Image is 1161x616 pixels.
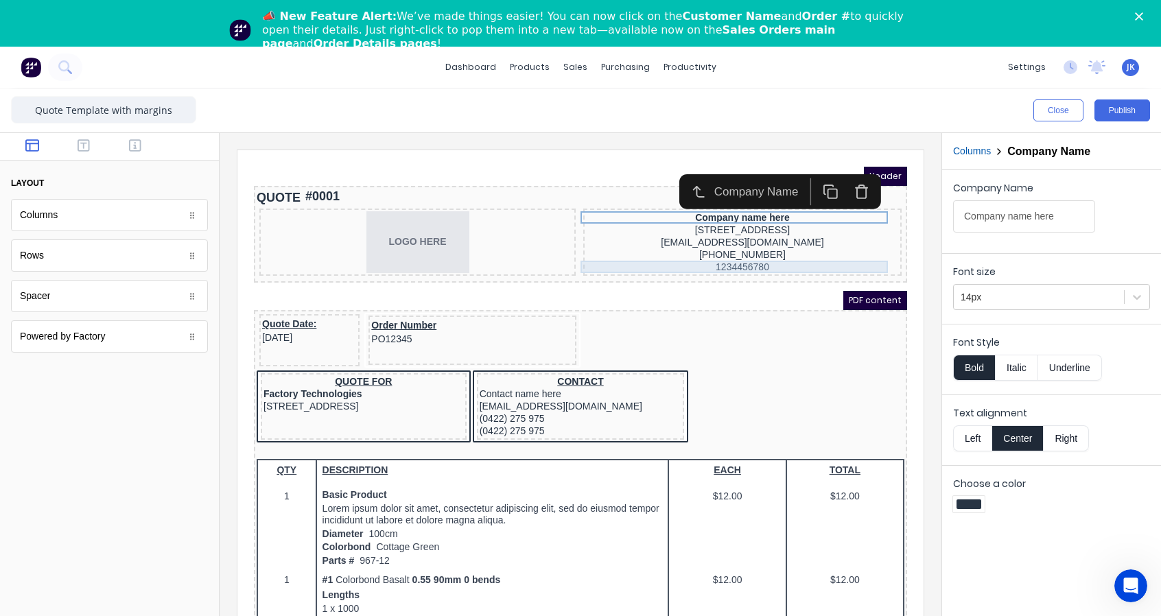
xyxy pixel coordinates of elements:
[953,425,992,451] button: Left
[429,12,460,39] button: Select parent
[262,23,835,50] b: Sales Orders main page
[953,406,1150,420] label: Text alignment
[3,204,650,279] div: QUOTE FORFactory Technologies[STREET_ADDRESS]CONTACTContact name here[EMAIL_ADDRESS][DOMAIN_NAME]...
[11,280,208,312] div: Spacer
[21,57,41,78] img: Factory
[226,233,428,246] div: [EMAIL_ADDRESS][DOMAIN_NAME]
[3,146,650,204] div: Quote Date:[DATE]Order NumberPO12345
[1135,12,1149,21] div: Close
[332,57,645,69] div: [STREET_ADDRESS]
[1114,569,1147,602] iframe: Intercom live chat
[953,355,995,381] button: Bold
[438,57,503,78] a: dashboard
[10,233,210,246] div: [STREET_ADDRESS]
[503,57,556,78] div: products
[953,477,1150,490] label: Choose a color
[953,335,1150,349] label: Font Style
[20,248,44,263] div: Rows
[226,258,428,270] div: (0422) 275 975
[1038,355,1102,381] button: Underline
[10,221,210,233] div: Factory Technologies
[1044,425,1089,451] button: Right
[953,200,1095,233] input: Company Name
[117,152,320,179] div: Order NumberPO12345
[1033,99,1083,121] button: Close
[262,10,397,23] b: 📣 New Feature Alert:
[10,209,210,222] div: QUOTE FOR
[332,69,645,82] div: [EMAIL_ADDRESS][DOMAIN_NAME]
[1094,99,1150,121] button: Publish
[11,171,208,195] button: layout
[8,150,103,178] div: Quote Date:[DATE]
[11,177,44,189] div: layout
[1127,61,1135,73] span: JK
[953,181,1095,200] div: Company Name
[226,221,428,233] div: Contact name here
[953,144,991,158] button: Columns
[262,10,910,51] div: We’ve made things easier! You can now click on the and to quickly open their details. Just right-...
[11,239,208,272] div: Rows
[802,10,851,23] b: Order #
[11,199,208,231] div: Columns
[332,82,645,94] div: [PHONE_NUMBER]
[20,208,58,222] div: Columns
[953,265,1150,279] label: Font size
[226,209,428,222] div: CONTACT
[589,124,653,143] span: PDF content
[556,57,594,78] div: sales
[11,320,208,353] div: Powered by Factory
[20,289,50,303] div: Spacer
[229,19,251,41] img: Profile image for Team
[992,425,1044,451] button: Center
[657,57,723,78] div: productivity
[332,45,645,57] div: Company name here
[1007,145,1090,158] h2: Company Name
[682,10,781,23] b: Customer Name
[11,96,196,123] input: Enter template name here
[561,12,591,39] button: Duplicate
[3,22,650,40] div: QUOTE#0001
[314,37,437,50] b: Order Details pages
[8,45,319,106] div: LOGO HERE
[3,40,650,113] div: LOGO HERECompany name here[STREET_ADDRESS][EMAIL_ADDRESS][DOMAIN_NAME][PHONE_NUMBER]1234456780
[1001,57,1053,78] div: settings
[20,329,106,344] div: Powered by Factory
[460,16,552,34] div: Company Name
[332,94,645,106] div: 1234456780
[591,12,622,39] button: Delete
[594,57,657,78] div: purchasing
[226,246,428,258] div: (0422) 275 975
[995,355,1038,381] button: Italic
